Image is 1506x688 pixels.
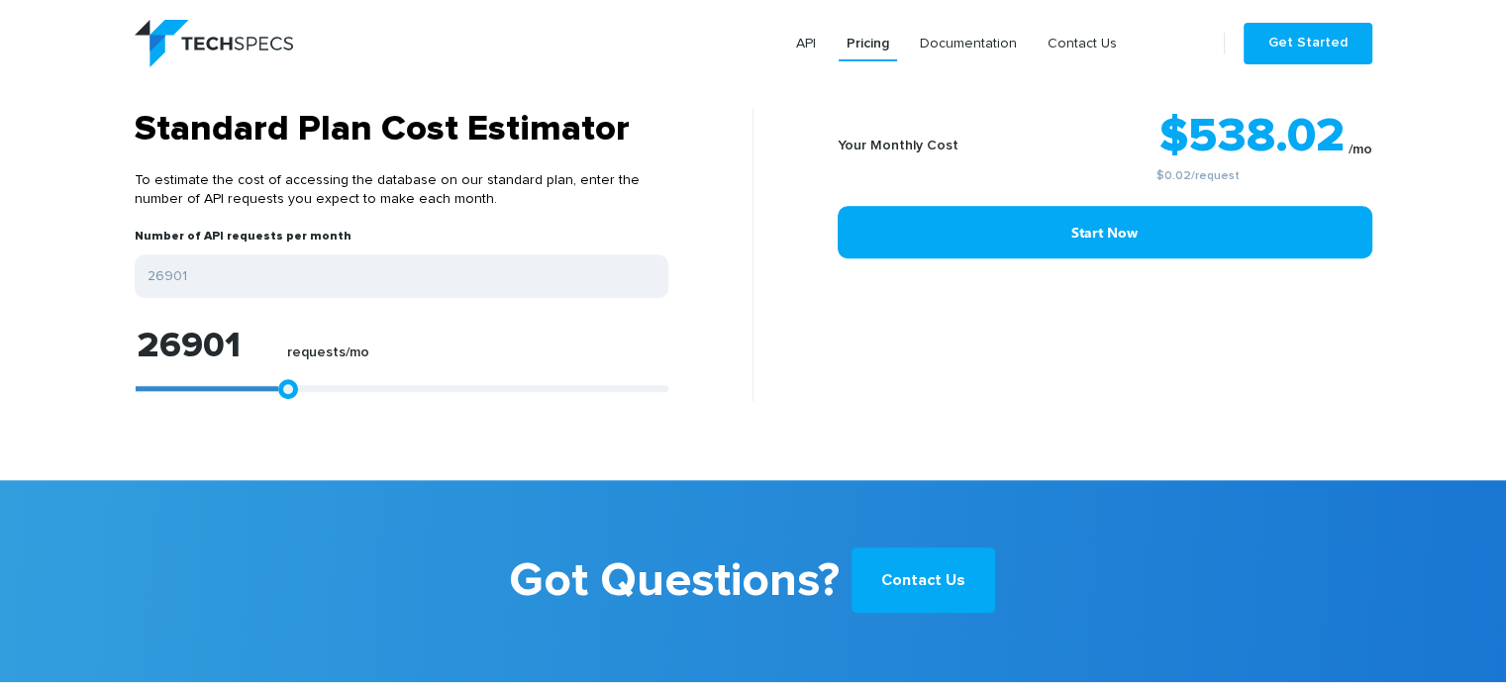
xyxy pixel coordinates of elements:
[1349,143,1372,156] sub: /mo
[135,108,668,151] h3: Standard Plan Cost Estimator
[838,206,1372,258] a: Start Now
[1040,26,1125,61] a: Contact Us
[135,229,351,254] label: Number of API requests per month
[839,26,897,61] a: Pricing
[135,254,668,298] input: Enter your expected number of API requests
[1159,113,1345,160] strong: $538.02
[287,344,369,371] label: requests/mo
[1156,170,1191,182] a: $0.02
[838,139,958,152] b: Your Monthly Cost
[135,151,668,229] p: To estimate the cost of accessing the database on our standard plan, enter the number of API requ...
[1244,23,1372,64] a: Get Started
[1025,170,1372,182] small: /request
[135,20,293,67] img: logo
[509,540,840,623] b: Got Questions?
[912,26,1025,61] a: Documentation
[852,547,995,613] a: Contact Us
[788,26,824,61] a: API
